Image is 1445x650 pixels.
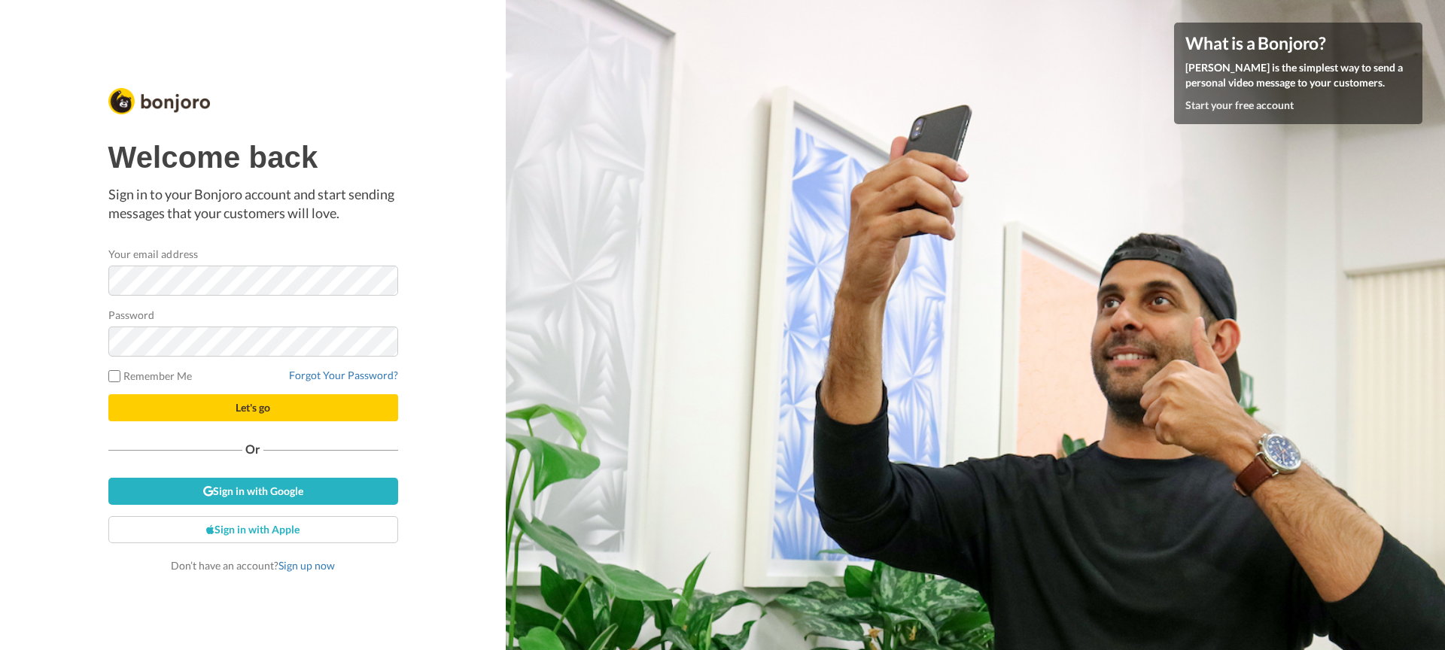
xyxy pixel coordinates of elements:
[108,478,398,505] a: Sign in with Google
[1185,34,1411,53] h4: What is a Bonjoro?
[1185,60,1411,90] p: [PERSON_NAME] is the simplest way to send a personal video message to your customers.
[108,394,398,421] button: Let's go
[108,141,398,174] h1: Welcome back
[278,559,335,572] a: Sign up now
[108,370,120,382] input: Remember Me
[236,401,270,414] span: Let's go
[108,516,398,543] a: Sign in with Apple
[171,559,335,572] span: Don’t have an account?
[1185,99,1294,111] a: Start your free account
[108,246,198,262] label: Your email address
[108,307,155,323] label: Password
[108,185,398,223] p: Sign in to your Bonjoro account and start sending messages that your customers will love.
[289,369,398,381] a: Forgot Your Password?
[108,368,193,384] label: Remember Me
[242,444,263,454] span: Or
